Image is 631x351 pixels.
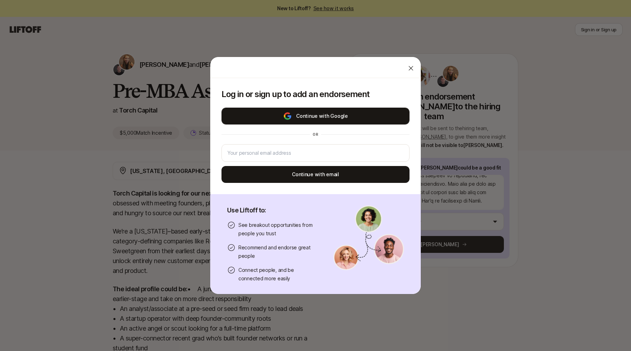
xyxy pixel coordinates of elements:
[221,89,410,99] p: Log in or sign up to add an endorsement
[221,166,410,183] button: Continue with email
[227,149,404,157] input: Your personal email address
[238,266,317,283] p: Connect people, and be connected more easily
[238,243,317,260] p: Recommend and endorse great people
[310,132,321,137] div: or
[238,221,317,238] p: See breakout opportunities from people you trust
[221,108,410,125] button: Continue with Google
[333,205,404,270] img: signup-banner
[227,205,317,215] p: Use Liftoff to:
[283,112,292,120] img: google-logo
